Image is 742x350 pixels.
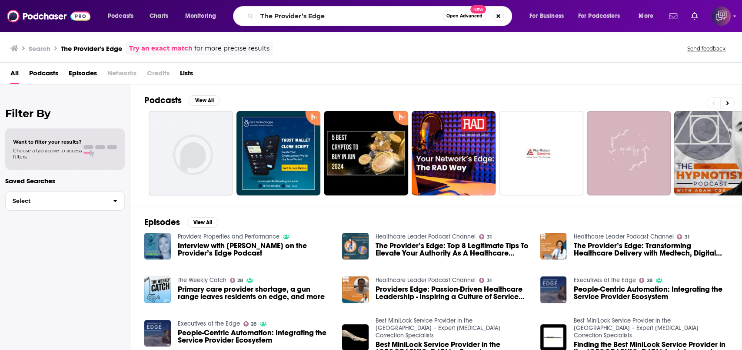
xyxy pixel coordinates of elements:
[144,320,171,347] img: People-Centric Automation: Integrating the Service Provider Ecosystem
[685,45,728,52] button: Send feedback
[178,276,226,284] a: The Weekly Catch
[712,7,731,26] img: User Profile
[108,10,133,22] span: Podcasts
[376,317,500,339] a: Best MiniLock Service Provider in the USA – Expert Bunion Correction Specialists
[178,233,279,240] a: Providers Properties and Performance
[144,95,220,106] a: PodcastsView All
[487,235,492,239] span: 31
[470,5,486,13] span: New
[178,242,332,257] span: Interview with [PERSON_NAME] on the Provider’s Edge Podcast
[241,6,520,26] div: Search podcasts, credits, & more...
[178,286,332,300] a: Primary care provider shortage, a gun range leaves residents on edge, and more
[61,44,122,53] h3: The Provider’s Edge
[194,44,270,54] span: for more precise results
[573,233,673,240] a: Healthcare Leader Podcast Channel
[685,235,689,239] span: 31
[578,10,620,22] span: For Podcasters
[573,276,636,284] a: Executives at the Edge
[13,139,82,145] span: Want to filter your results?
[10,66,19,84] a: All
[5,191,125,211] button: Select
[5,107,125,120] h2: Filter By
[376,286,530,300] span: Providers Edge: Passion-Driven Healthcare Leadership - Inspiring a Culture of Service with [PERSO...
[573,242,728,257] a: The Provider’s Edge: Transforming Healthcare Delivery with Medtech, Digital Health, Biotech, and ...
[573,317,698,339] a: Best MiniLock Service Provider in the USA – Expert Bunion Correction Specialists
[446,14,482,18] span: Open Advanced
[144,217,180,228] h2: Episodes
[712,7,731,26] span: Logged in as corioliscompany
[573,286,728,300] a: People-Centric Automation: Integrating the Service Provider Ecosystem
[29,44,50,53] h3: Search
[376,276,476,284] a: Healthcare Leader Podcast Channel
[647,279,652,283] span: 28
[487,279,492,283] span: 31
[688,9,701,24] a: Show notifications dropdown
[632,9,664,23] button: open menu
[540,233,567,259] img: The Provider’s Edge: Transforming Healthcare Delivery with Medtech, Digital Health, Biotech, and ...
[107,66,136,84] span: Networks
[102,9,145,23] button: open menu
[376,286,530,300] a: Providers Edge: Passion-Driven Healthcare Leadership - Inspiring a Culture of Service with Dr. Ca...
[237,279,243,283] span: 28
[677,234,689,239] a: 31
[179,9,227,23] button: open menu
[540,276,567,303] img: People-Centric Automation: Integrating the Service Provider Ecosystem
[144,95,182,106] h2: Podcasts
[243,321,257,326] a: 28
[639,278,652,283] a: 28
[5,177,125,185] p: Saved Searches
[187,217,218,228] button: View All
[572,9,632,23] button: open menu
[443,11,486,21] button: Open AdvancedNew
[129,44,193,54] a: Try an exact match
[639,10,653,22] span: More
[69,66,97,84] a: Episodes
[144,276,171,303] img: Primary care provider shortage, a gun range leaves residents on edge, and more
[230,278,243,283] a: 28
[251,322,256,326] span: 28
[376,233,476,240] a: Healthcare Leader Podcast Channel
[147,66,170,84] span: Credits
[144,233,171,259] img: Interview with Sabrina Runbeck on the Provider’s Edge Podcast
[178,320,240,327] a: Executives at the Edge
[376,242,530,257] a: The Provider’s Edge: Top 8 Legitimate Tips To Elevate Your Authority As A Healthcare Leader In th...
[180,66,193,84] a: Lists
[342,233,369,259] img: The Provider’s Edge: Top 8 Legitimate Tips To Elevate Your Authority As A Healthcare Leader In th...
[189,95,220,106] button: View All
[29,66,58,84] a: Podcasts
[144,217,218,228] a: EpisodesView All
[712,7,731,26] button: Show profile menu
[178,329,332,344] a: People-Centric Automation: Integrating the Service Provider Ecosystem
[150,10,168,22] span: Charts
[479,234,492,239] a: 31
[529,10,564,22] span: For Business
[178,242,332,257] a: Interview with Sabrina Runbeck on the Provider’s Edge Podcast
[7,8,90,24] img: Podchaser - Follow, Share and Rate Podcasts
[13,148,82,160] span: Choose a tab above to access filters.
[342,276,369,303] img: Providers Edge: Passion-Driven Healthcare Leadership - Inspiring a Culture of Service with Dr. Ca...
[6,198,106,204] span: Select
[144,9,173,23] a: Charts
[479,278,492,283] a: 31
[257,9,443,23] input: Search podcasts, credits, & more...
[523,9,575,23] button: open menu
[666,9,681,24] a: Show notifications dropdown
[185,10,216,22] span: Monitoring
